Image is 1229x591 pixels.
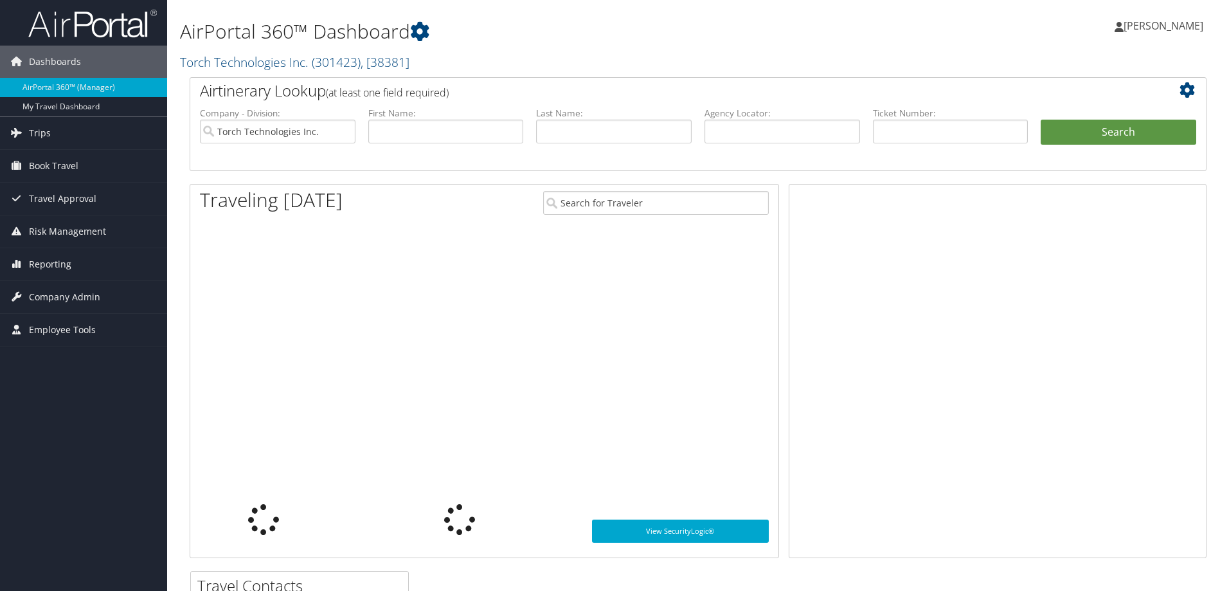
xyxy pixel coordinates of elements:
[1124,19,1203,33] span: [PERSON_NAME]
[592,520,769,543] a: View SecurityLogic®
[200,186,343,214] h1: Traveling [DATE]
[29,183,96,215] span: Travel Approval
[200,107,355,120] label: Company - Division:
[368,107,524,120] label: First Name:
[29,248,71,280] span: Reporting
[29,314,96,346] span: Employee Tools
[1115,6,1216,45] a: [PERSON_NAME]
[200,80,1111,102] h2: Airtinerary Lookup
[704,107,860,120] label: Agency Locator:
[873,107,1028,120] label: Ticket Number:
[543,191,769,215] input: Search for Traveler
[29,117,51,149] span: Trips
[29,281,100,313] span: Company Admin
[28,8,157,39] img: airportal-logo.png
[180,53,409,71] a: Torch Technologies Inc.
[29,150,78,182] span: Book Travel
[536,107,692,120] label: Last Name:
[361,53,409,71] span: , [ 38381 ]
[180,18,871,45] h1: AirPortal 360™ Dashboard
[29,46,81,78] span: Dashboards
[1041,120,1196,145] button: Search
[29,215,106,248] span: Risk Management
[326,86,449,100] span: (at least one field required)
[312,53,361,71] span: ( 301423 )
